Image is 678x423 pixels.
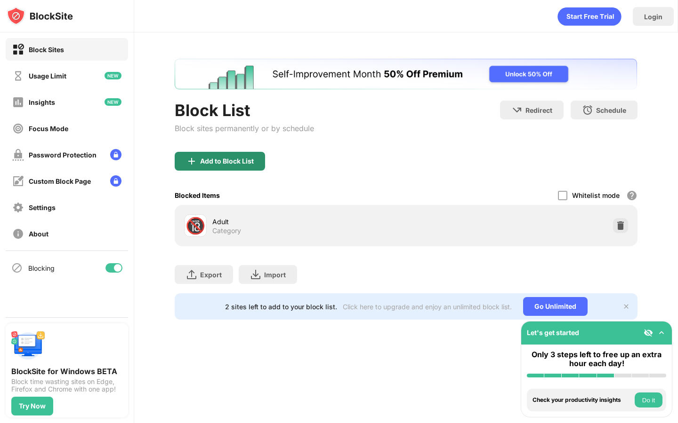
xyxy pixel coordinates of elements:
img: lock-menu.svg [110,149,121,160]
div: Custom Block Page [29,177,91,185]
div: Schedule [596,106,626,114]
div: Redirect [525,106,552,114]
div: Try Now [19,402,46,410]
div: BlockSite for Windows BETA [11,367,122,376]
img: new-icon.svg [105,72,121,79]
div: Block Sites [29,46,64,54]
img: about-off.svg [12,228,24,240]
img: x-button.svg [622,303,630,310]
div: Blocked Items [175,191,220,199]
img: push-desktop.svg [11,329,45,363]
img: settings-off.svg [12,202,24,213]
img: lock-menu.svg [110,175,121,187]
div: Export [200,271,222,279]
img: new-icon.svg [105,98,121,106]
img: password-protection-off.svg [12,149,24,161]
div: Only 3 steps left to free up an extra hour each day! [527,350,666,368]
div: Settings [29,204,56,211]
div: Blocking [28,264,55,272]
div: Whitelist mode [572,191,620,199]
div: Click here to upgrade and enjoy an unlimited block list. [343,303,512,311]
div: Category [212,227,241,235]
div: Usage Limit [29,72,66,80]
iframe: Banner [175,59,637,89]
div: animation [557,7,621,26]
img: block-on.svg [12,44,24,55]
img: blocking-icon.svg [11,262,23,274]
div: About [29,230,48,238]
div: Adult [212,217,406,227]
div: Insights [29,98,55,106]
div: Add to Block List [200,157,254,165]
img: focus-off.svg [12,123,24,134]
div: Block sites permanently or by schedule [175,124,314,133]
div: Password Protection [29,151,97,159]
img: customize-block-page-off.svg [12,175,24,187]
img: logo-blocksite.svg [7,7,73,25]
div: Block List [175,101,314,120]
button: Do it [635,392,662,407]
img: insights-off.svg [12,96,24,108]
img: omni-setup-toggle.svg [657,328,666,337]
div: 🔞 [186,216,205,235]
img: eye-not-visible.svg [644,328,653,337]
div: Let's get started [527,329,579,337]
div: Focus Mode [29,125,68,133]
div: Import [264,271,286,279]
div: 2 sites left to add to your block list. [225,303,337,311]
img: time-usage-off.svg [12,70,24,82]
div: Check your productivity insights [533,397,632,403]
div: Go Unlimited [523,297,588,316]
div: Block time wasting sites on Edge, Firefox and Chrome with one app! [11,378,122,393]
div: Login [644,13,662,21]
